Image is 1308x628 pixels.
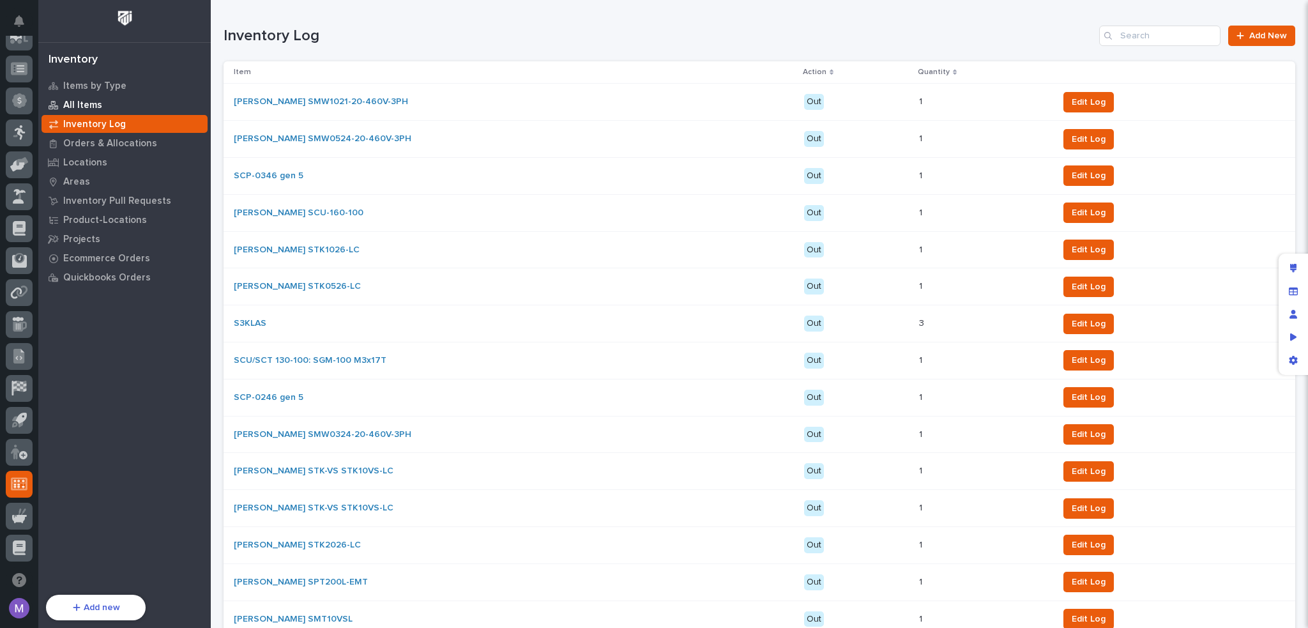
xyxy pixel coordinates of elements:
button: Edit Log [1063,461,1114,482]
a: All Items [38,95,211,114]
tr: [PERSON_NAME] SMW0324-20-460V-3PH Out11 Edit Log [224,416,1295,453]
div: Manage users [1282,303,1305,326]
tr: SCP-0246 gen 5 Out11 Edit Log [224,379,1295,416]
span: • [106,273,110,284]
span: Edit Log [1072,465,1106,478]
tr: [PERSON_NAME] STK1026-LC Out11 Edit Log [224,231,1295,268]
span: [DATE] [113,308,139,318]
button: Edit Log [1063,424,1114,445]
p: Locations [63,157,107,169]
p: How can we help? [13,71,232,91]
button: Edit Log [1063,240,1114,260]
p: All Items [63,100,102,111]
div: Out [804,353,824,369]
div: We're available if you need us! [43,210,162,220]
p: Action [803,65,826,79]
a: [PERSON_NAME] SMW0524-20-460V-3PH [234,134,411,144]
tr: [PERSON_NAME] STK-VS STK10VS-LC Out11 Edit Log [224,490,1295,527]
div: Notifications [16,15,33,36]
a: Orders & Allocations [38,134,211,153]
span: Edit Log [1072,96,1106,109]
p: 1 [919,131,925,144]
button: Edit Log [1063,92,1114,112]
span: Edit Log [1072,243,1106,256]
span: Edit Log [1072,169,1106,182]
p: 1 [919,94,925,107]
button: Edit Log [1063,498,1114,519]
a: [PERSON_NAME] SMT10VSL [234,614,353,625]
p: Product-Locations [63,215,147,226]
a: Items by Type [38,76,211,95]
button: Edit Log [1063,572,1114,592]
span: Edit Log [1072,613,1106,625]
a: Inventory Pull Requests [38,191,211,210]
a: Product-Locations [38,210,211,229]
p: 3 [919,316,927,329]
p: 1 [919,205,925,218]
a: [PERSON_NAME] SCU-160-100 [234,208,363,218]
button: Edit Log [1063,535,1114,555]
img: 1736555164131-43832dd5-751b-4058-ba23-39d91318e5a0 [13,197,36,220]
span: Pylon [127,337,155,346]
div: Out [804,94,824,110]
a: S3KLAS [234,318,266,329]
tr: SCU/SCT 130-100: SGM-100 M3x17T Out11 Edit Log [224,342,1295,379]
a: [PERSON_NAME] STK1026-LC [234,245,360,256]
a: SCP-0346 gen 5 [234,171,303,181]
div: Manage fields and data [1282,280,1305,303]
p: 1 [919,390,925,403]
tr: [PERSON_NAME] SPT200L-EMT Out11 Edit Log [224,563,1295,601]
a: Areas [38,172,211,191]
img: Matthew Hall [13,296,33,316]
p: 1 [919,242,925,256]
p: 1 [919,427,925,440]
tr: SCP-0346 gen 5 Out11 Edit Log [224,157,1295,194]
a: Projects [38,229,211,249]
a: [PERSON_NAME] SMW0324-20-460V-3PH [234,429,411,440]
tr: [PERSON_NAME] SCU-160-100 Out11 Edit Log [224,194,1295,231]
tr: [PERSON_NAME] STK0526-LC Out11 Edit Log [224,268,1295,305]
span: Edit Log [1072,133,1106,146]
tr: S3KLAS Out33 Edit Log [224,305,1295,342]
a: SCP-0246 gen 5 [234,392,303,403]
img: Stacker [13,12,38,38]
button: See all [198,239,232,254]
div: Out [804,390,824,406]
p: 1 [919,611,925,625]
div: Out [804,131,824,147]
button: Notifications [6,8,33,34]
span: Edit Log [1072,502,1106,515]
button: Edit Log [1063,387,1114,408]
p: 1 [919,463,925,477]
span: [PERSON_NAME] [40,308,103,318]
button: users-avatar [6,595,33,622]
p: Quickbooks Orders [63,272,151,284]
p: Orders & Allocations [63,138,157,149]
a: [PERSON_NAME] STK2026-LC [234,540,361,551]
button: Open support chat [6,567,33,594]
p: 1 [919,574,925,588]
p: Item [234,65,251,79]
div: Out [804,574,824,590]
button: Start new chat [217,201,232,217]
p: Areas [63,176,90,188]
a: Locations [38,153,211,172]
a: Ecommerce Orders [38,249,211,268]
div: Out [804,279,824,295]
tr: [PERSON_NAME] SMW1021-20-460V-3PH Out11 Edit Log [224,84,1295,121]
p: Welcome 👋 [13,50,232,71]
a: Quickbooks Orders [38,268,211,287]
div: Search [1099,26,1221,46]
img: 1736555164131-43832dd5-751b-4058-ba23-39d91318e5a0 [26,274,36,284]
a: [PERSON_NAME] STK0526-LC [234,281,361,292]
div: Start new chat [43,197,209,210]
div: Out [804,611,824,627]
tr: [PERSON_NAME] STK2026-LC Out11 Edit Log [224,526,1295,563]
div: Out [804,242,824,258]
p: 1 [919,500,925,514]
a: [PERSON_NAME] SMW1021-20-460V-3PH [234,96,408,107]
span: Edit Log [1072,354,1106,367]
span: Add New [1249,31,1287,40]
p: 1 [919,279,925,292]
span: • [106,308,110,318]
